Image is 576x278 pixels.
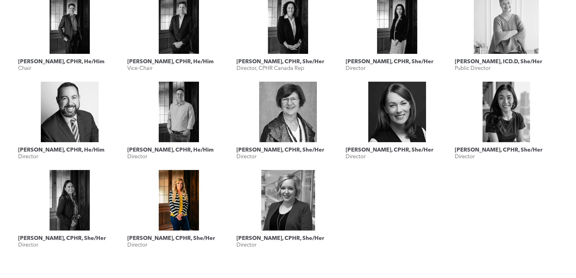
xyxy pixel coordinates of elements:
h3: [PERSON_NAME], CPHR, She/Her [18,235,106,242]
h3: [PERSON_NAME], CPHR, She/Her [236,235,324,242]
p: Director [18,242,38,248]
h3: [PERSON_NAME], CPHR, She/Her [127,235,215,242]
p: Director, CPHR Canada Rep [236,65,304,72]
a: Landis Jackson, CPHR, She/Her [236,82,340,142]
p: Director [455,153,475,160]
p: Director [127,242,147,248]
h3: [PERSON_NAME], CPHR, She/Her [236,58,324,65]
h3: [PERSON_NAME], CPHR, She/Her [346,147,433,153]
h3: [PERSON_NAME], ICD.D, She/Her [455,58,542,65]
p: Vice-Chair [127,65,152,72]
p: Director [236,242,256,248]
p: Director [127,153,147,160]
a: Rob Caswell, CPHR, He/Him [18,82,121,142]
a: Karen Krull, CPHR, She/Her [346,82,449,142]
p: Chair [18,65,31,72]
h3: [PERSON_NAME], CPHR, She/Her [455,147,542,153]
a: Rob Dombowsky, CPHR, He/Him [127,82,230,142]
p: Director [346,153,366,160]
h3: [PERSON_NAME], CPHR, He/Him [18,147,105,153]
h3: [PERSON_NAME], CPHR, She/Her [346,58,433,65]
a: Katherine Salucop, CPHR, She/Her [18,170,121,231]
a: Megan Vaughan, CPHR, She/Her [127,170,230,231]
h3: [PERSON_NAME], CPHR, He/Him [127,58,214,65]
p: Director [18,153,38,160]
p: Director [346,65,366,72]
p: Director [236,153,256,160]
h3: [PERSON_NAME], CPHR, She/Her [236,147,324,153]
h3: [PERSON_NAME], CPHR, He/Him [18,58,105,65]
h3: [PERSON_NAME], CPHR, He/Him [127,147,214,153]
a: Shauna Yohemas, CPHR, She/Her [236,170,340,231]
a: Rebecca Lee, CPHR, She/Her [455,82,558,142]
p: Public Director [455,65,490,72]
